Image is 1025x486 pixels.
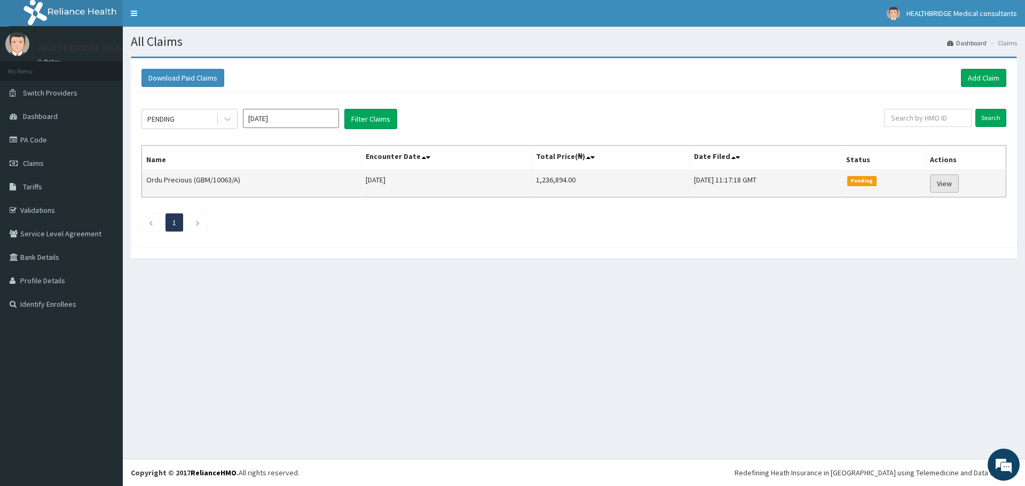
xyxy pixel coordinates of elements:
span: Switch Providers [23,88,77,98]
span: Tariffs [23,182,42,192]
strong: Copyright © 2017 . [131,468,239,477]
span: Claims [23,158,44,168]
footer: All rights reserved. [123,459,1025,486]
span: Dashboard [23,111,58,121]
th: Encounter Date [361,146,531,170]
td: [DATE] [361,170,531,197]
img: User Image [5,32,29,56]
th: Name [142,146,361,170]
span: HEALTHBRIDGE Medical consultants [906,9,1017,18]
div: PENDING [147,114,175,124]
input: Select Month and Year [243,109,339,128]
td: [DATE] 11:17:18 GMT [689,170,841,197]
a: Add Claim [961,69,1006,87]
input: Search by HMO ID [884,109,972,127]
td: Ordu Precious (GBM/10063/A) [142,170,361,197]
th: Date Filed [689,146,841,170]
a: Page 1 is your current page [172,218,176,227]
a: View [930,174,959,193]
td: 1,236,894.00 [532,170,690,197]
th: Total Price(₦) [532,146,690,170]
img: User Image [887,7,900,20]
p: HEALTHBRIDGE Medical consultants [37,43,186,53]
button: Download Paid Claims [141,69,224,87]
a: Online [37,58,63,66]
a: Next page [195,218,200,227]
a: Previous page [148,218,153,227]
span: Pending [847,176,877,186]
div: Redefining Heath Insurance in [GEOGRAPHIC_DATA] using Telemedicine and Data Science! [735,467,1017,478]
h1: All Claims [131,35,1017,49]
th: Actions [925,146,1006,170]
a: Dashboard [947,38,987,47]
th: Status [842,146,926,170]
li: Claims [988,38,1017,47]
input: Search [975,109,1006,127]
a: RelianceHMO [191,468,236,477]
button: Filter Claims [344,109,397,129]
